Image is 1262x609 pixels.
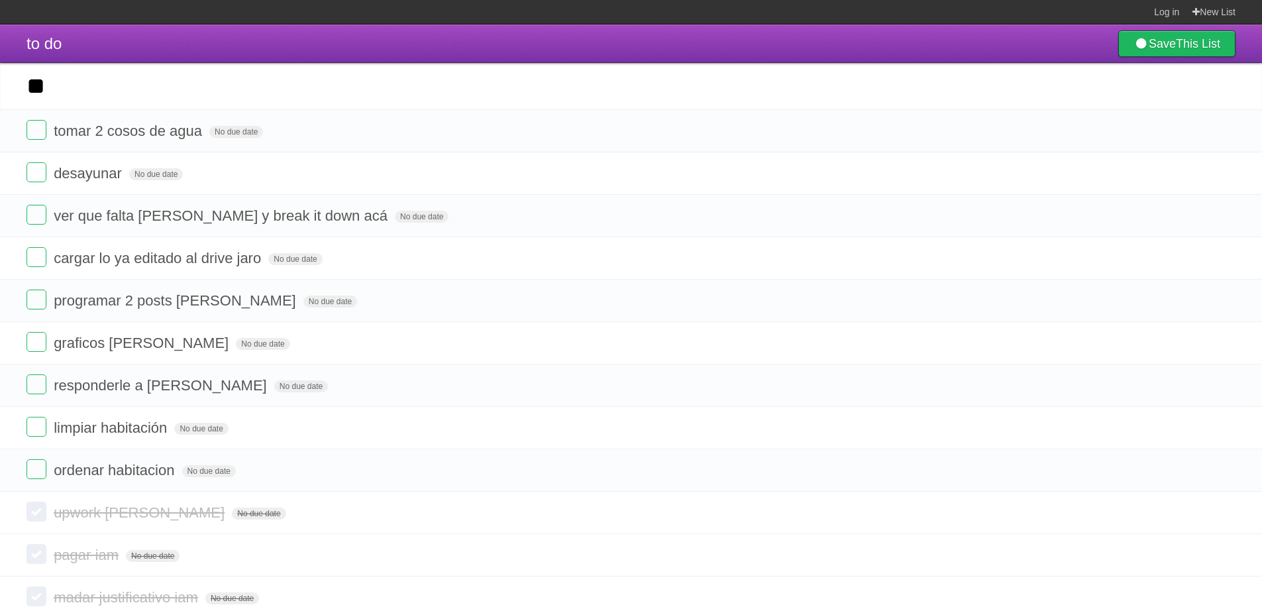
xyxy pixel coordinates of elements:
span: No due date [236,338,289,350]
a: SaveThis List [1118,30,1236,57]
span: pagar iam [54,547,122,563]
span: ordenar habitacion [54,462,178,478]
label: Done [26,205,46,225]
label: Done [26,332,46,352]
span: No due date [209,126,263,138]
span: ver que falta [PERSON_NAME] y break it down acá [54,207,391,224]
span: No due date [205,592,259,604]
span: No due date [129,168,183,180]
label: Done [26,586,46,606]
b: This List [1176,37,1220,50]
span: No due date [126,550,180,562]
span: programar 2 posts [PERSON_NAME] [54,292,299,309]
span: No due date [174,423,228,435]
span: No due date [303,296,357,307]
span: cargar lo ya editado al drive jaro [54,250,264,266]
span: tomar 2 cosos de agua [54,123,205,139]
label: Done [26,544,46,564]
span: madar justificativo iam [54,589,201,606]
span: graficos [PERSON_NAME] [54,335,232,351]
label: Done [26,290,46,309]
label: Done [26,120,46,140]
span: No due date [395,211,448,223]
span: upwork [PERSON_NAME] [54,504,228,521]
span: No due date [268,253,322,265]
label: Done [26,459,46,479]
label: Done [26,502,46,522]
span: responderle a [PERSON_NAME] [54,377,270,394]
span: No due date [274,380,328,392]
span: No due date [182,465,236,477]
span: limpiar habitación [54,419,170,436]
label: Done [26,374,46,394]
span: desayunar [54,165,125,182]
label: Done [26,162,46,182]
label: Done [26,417,46,437]
label: Done [26,247,46,267]
span: No due date [232,508,286,520]
span: to do [26,34,62,52]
